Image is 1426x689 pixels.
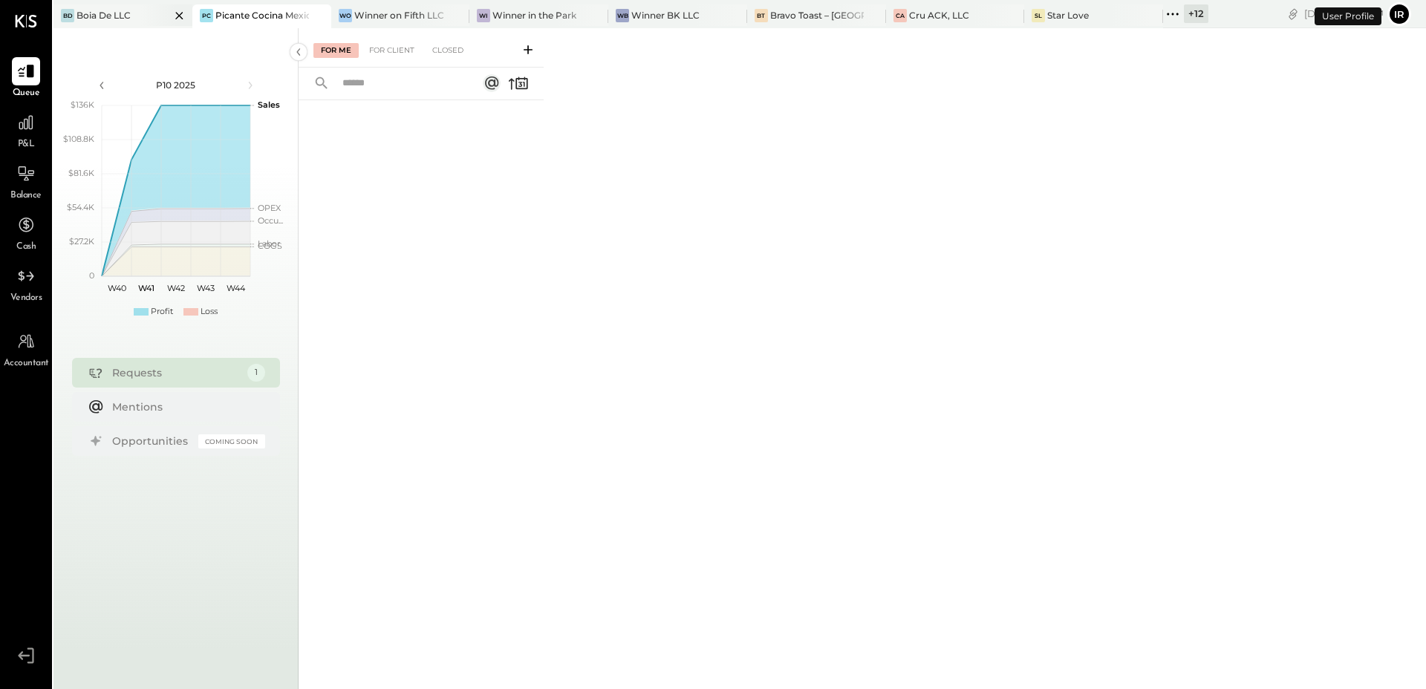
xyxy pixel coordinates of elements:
div: Profit [151,306,173,318]
a: P&L [1,108,51,151]
text: W44 [226,283,245,293]
div: Mentions [112,399,258,414]
a: Queue [1,57,51,100]
text: W43 [197,283,215,293]
text: $81.6K [68,168,94,178]
div: Winner on Fifth LLC [354,9,444,22]
div: Boia De LLC [76,9,131,22]
text: Occu... [258,215,283,226]
div: SL [1032,9,1045,22]
div: PC [200,9,213,22]
div: + 12 [1184,4,1208,23]
div: WB [616,9,629,22]
text: W40 [107,283,126,293]
span: Vendors [10,292,42,305]
div: Star Love [1047,9,1089,22]
div: CA [893,9,907,22]
div: 1 [247,364,265,382]
div: Wi [477,9,490,22]
a: Balance [1,160,51,203]
div: Cru ACK, LLC [909,9,969,22]
div: Closed [425,43,471,58]
div: Coming Soon [198,434,265,448]
text: $108.8K [63,134,94,144]
span: Cash [16,241,36,254]
div: User Profile [1315,7,1381,25]
text: $136K [71,99,94,110]
span: Balance [10,189,42,203]
div: [DATE] [1304,7,1384,21]
text: 0 [89,270,94,281]
button: Ir [1387,2,1411,26]
div: P10 2025 [113,79,239,91]
text: COGS [258,241,282,251]
div: Bravo Toast – [GEOGRAPHIC_DATA] [770,9,864,22]
div: Picante Cocina Mexicana Rest [215,9,309,22]
div: Wo [339,9,352,22]
span: Accountant [4,357,49,370]
span: P&L [18,138,35,151]
text: W42 [167,283,185,293]
div: For Me [313,43,359,58]
div: Winner in the Park [492,9,576,22]
text: Labor [258,238,280,249]
div: Requests [112,365,240,380]
span: Queue [13,87,40,100]
text: $54.4K [67,202,94,212]
text: OPEX [258,203,281,213]
div: Loss [201,306,218,318]
div: Opportunities [112,434,191,448]
a: Cash [1,211,51,254]
div: BD [61,9,74,22]
div: For Client [362,43,422,58]
text: $27.2K [69,236,94,246]
div: BT [755,9,768,22]
text: Sales [258,99,280,110]
a: Accountant [1,327,51,370]
a: Vendors [1,262,51,305]
div: copy link [1286,6,1300,22]
text: W41 [138,283,154,293]
div: Winner BK LLC [631,9,700,22]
